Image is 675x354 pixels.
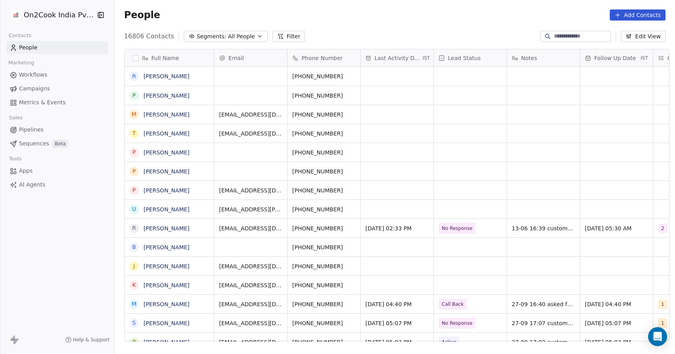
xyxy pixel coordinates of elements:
[125,67,214,342] div: grid
[132,205,136,213] div: U
[151,54,179,62] span: Full Name
[144,149,189,156] a: [PERSON_NAME]
[521,54,537,62] span: Notes
[292,224,355,232] span: [PHONE_NUMBER]
[132,319,136,327] div: S
[65,337,110,343] a: Help & Support
[5,57,38,69] span: Marketing
[658,299,667,309] span: 1
[292,281,355,289] span: [PHONE_NUMBER]
[219,130,282,137] span: [EMAIL_ADDRESS][DOMAIN_NAME]
[144,320,189,326] a: [PERSON_NAME]
[292,72,355,80] span: [PHONE_NUMBER]
[292,111,355,119] span: [PHONE_NUMBER]
[648,327,667,346] div: Open Intercom Messenger
[585,319,648,327] span: [DATE] 05:07 PM
[144,73,189,79] a: [PERSON_NAME]
[292,319,355,327] span: [PHONE_NUMBER]
[287,49,360,66] div: Phone Number
[434,49,507,66] div: Lead Status
[292,205,355,213] span: [PHONE_NUMBER]
[442,224,473,232] span: No Response
[132,72,136,81] div: R
[132,186,136,194] div: P
[374,54,421,62] span: Last Activity Date
[6,137,108,150] a: SequencesBeta
[133,262,135,270] div: J
[144,301,189,307] a: [PERSON_NAME]
[580,49,653,66] div: Follow Up DateIST
[24,10,94,20] span: On2Cook India Pvt. Ltd.
[124,9,160,21] span: People
[219,205,282,213] span: [EMAIL_ADDRESS][PERSON_NAME][DOMAIN_NAME]
[365,319,429,327] span: [DATE] 05:07 PM
[19,71,47,79] span: Workflows
[214,49,287,66] div: Email
[144,111,189,118] a: [PERSON_NAME]
[228,32,255,41] span: All People
[442,319,473,327] span: No Response
[144,282,189,288] a: [PERSON_NAME]
[610,9,666,21] button: Add Contacts
[585,300,648,308] span: [DATE] 04:40 PM
[448,54,481,62] span: Lead Status
[144,339,189,345] a: [PERSON_NAME]
[6,96,108,109] a: Metrics & Events
[292,300,355,308] span: [PHONE_NUMBER]
[6,68,108,81] a: Workflows
[144,168,189,175] a: [PERSON_NAME]
[292,338,355,346] span: [PHONE_NUMBER]
[5,30,35,41] span: Contacts
[19,98,66,107] span: Metrics & Events
[365,338,429,346] span: [DATE] 05:03 PM
[132,129,136,137] div: T
[292,243,355,251] span: [PHONE_NUMBER]
[621,31,666,42] button: Edit View
[219,338,282,346] span: [EMAIL_ADDRESS][DOMAIN_NAME]
[365,224,429,232] span: [DATE] 02:33 PM
[19,139,49,148] span: Sequences
[144,225,189,232] a: [PERSON_NAME]
[658,224,667,233] span: 2
[19,167,33,175] span: Apps
[19,43,38,52] span: People
[423,55,430,61] span: IST
[132,243,136,251] div: B
[272,31,305,42] button: Filter
[507,49,580,66] div: Notes
[641,55,648,61] span: IST
[144,92,189,99] a: [PERSON_NAME]
[125,49,214,66] div: Full Name
[6,153,25,165] span: Tools
[219,262,282,270] span: [EMAIL_ADDRESS][DOMAIN_NAME]
[585,338,648,346] span: [DATE] 05:03 PM
[512,338,575,346] span: 27-09 17:02 customer is planning for a cloud kitchen told me to share brochure and details
[292,168,355,175] span: [PHONE_NUMBER]
[658,318,667,328] span: 1
[292,92,355,100] span: [PHONE_NUMBER]
[219,224,282,232] span: [EMAIL_ADDRESS][DOMAIN_NAME]
[144,244,189,250] a: [PERSON_NAME]
[292,149,355,156] span: [PHONE_NUMBER]
[144,187,189,194] a: [PERSON_NAME]
[442,300,463,308] span: Call Back
[229,54,244,62] span: Email
[585,224,648,232] span: [DATE] 05:30 AM
[302,54,343,62] span: Phone Number
[124,32,174,41] span: 16806 Contacts
[365,300,429,308] span: [DATE] 04:40 PM
[132,110,136,119] div: M
[144,206,189,213] a: [PERSON_NAME]
[9,8,91,22] button: On2Cook India Pvt. Ltd.
[197,32,226,41] span: Segments:
[11,10,21,20] img: on2cook%20logo-04%20copy.jpg
[219,300,282,308] span: [EMAIL_ADDRESS][DOMAIN_NAME]
[512,224,575,232] span: 13-06 16:39 customer didnt pickup the call 09-06 14:30 customer has a cafe in [GEOGRAPHIC_DATA] t...
[219,319,282,327] span: [EMAIL_ADDRESS][DOMAIN_NAME]
[6,112,26,124] span: Sales
[132,281,136,289] div: K
[219,186,282,194] span: [EMAIL_ADDRESS][DOMAIN_NAME]
[132,91,136,100] div: P
[19,85,50,93] span: Campaigns
[19,181,45,189] span: AI Agents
